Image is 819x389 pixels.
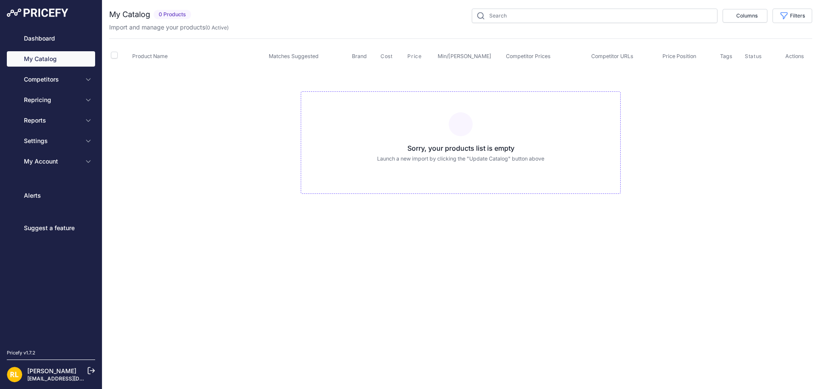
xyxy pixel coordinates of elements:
[27,375,116,382] a: [EMAIL_ADDRESS][DOMAIN_NAME]
[7,154,95,169] button: My Account
[308,143,613,153] h3: Sorry, your products list is empty
[438,53,491,59] span: Min/[PERSON_NAME]
[24,116,80,125] span: Reports
[723,9,767,23] button: Columns
[407,53,421,60] span: Price
[407,53,423,60] button: Price
[7,51,95,67] a: My Catalog
[745,53,764,60] button: Status
[662,53,696,59] span: Price Position
[352,53,367,59] span: Brand
[109,23,229,32] p: Import and manage your products
[785,53,804,59] span: Actions
[380,53,392,60] span: Cost
[269,53,319,59] span: Matches Suggested
[720,53,732,59] span: Tags
[7,31,95,339] nav: Sidebar
[109,9,150,20] h2: My Catalog
[773,9,812,23] button: Filters
[24,75,80,84] span: Competitors
[7,72,95,87] button: Competitors
[308,155,613,163] p: Launch a new import by clicking the "Update Catalog" button above
[745,53,762,60] span: Status
[205,24,229,31] span: ( )
[380,53,394,60] button: Cost
[7,31,95,46] a: Dashboard
[7,113,95,128] button: Reports
[7,133,95,149] button: Settings
[591,53,633,59] span: Competitor URLs
[7,349,35,357] div: Pricefy v1.7.2
[506,53,551,59] span: Competitor Prices
[132,53,168,59] span: Product Name
[7,92,95,108] button: Repricing
[24,137,80,145] span: Settings
[24,157,80,166] span: My Account
[472,9,717,23] input: Search
[27,367,76,374] a: [PERSON_NAME]
[154,10,191,20] span: 0 Products
[7,9,68,17] img: Pricefy Logo
[7,188,95,203] a: Alerts
[24,96,80,104] span: Repricing
[207,24,227,31] a: 0 Active
[7,220,95,236] a: Suggest a feature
